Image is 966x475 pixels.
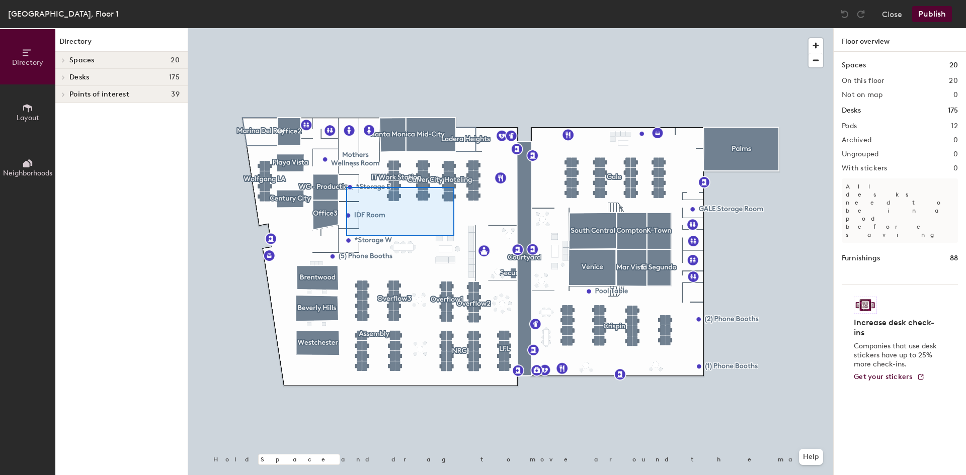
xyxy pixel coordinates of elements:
[854,297,877,314] img: Sticker logo
[55,36,188,52] h1: Directory
[69,56,95,64] span: Spaces
[3,169,52,177] span: Neighborhoods
[69,73,89,81] span: Desks
[842,77,884,85] h2: On this floor
[856,9,866,19] img: Redo
[950,253,958,264] h1: 88
[882,6,902,22] button: Close
[17,114,39,122] span: Layout
[951,122,958,130] h2: 12
[948,105,958,116] h1: 175
[8,8,119,20] div: [GEOGRAPHIC_DATA], Floor 1
[840,9,850,19] img: Undo
[953,91,958,99] h2: 0
[912,6,952,22] button: Publish
[854,373,925,382] a: Get your stickers
[842,60,866,71] h1: Spaces
[842,253,880,264] h1: Furnishings
[842,136,871,144] h2: Archived
[854,342,940,369] p: Companies that use desk stickers have up to 25% more check-ins.
[953,136,958,144] h2: 0
[171,56,180,64] span: 20
[69,90,129,99] span: Points of interest
[842,91,882,99] h2: Not on map
[842,105,861,116] h1: Desks
[842,164,888,172] h2: With stickers
[842,122,857,130] h2: Pods
[842,178,958,243] p: All desks need to be in a pod before saving
[171,90,180,99] span: 39
[854,372,913,381] span: Get your stickers
[953,150,958,158] h2: 0
[12,58,43,67] span: Directory
[949,77,958,85] h2: 20
[169,73,180,81] span: 175
[842,150,879,158] h2: Ungrouped
[854,318,940,338] h4: Increase desk check-ins
[953,164,958,172] h2: 0
[799,449,823,465] button: Help
[834,28,966,52] h1: Floor overview
[949,60,958,71] h1: 20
